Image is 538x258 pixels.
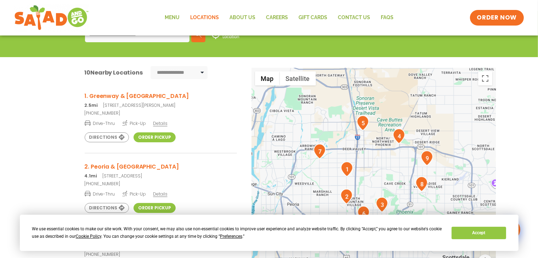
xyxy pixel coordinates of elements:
[393,128,405,144] div: 4
[14,4,89,32] img: new-SAG-logo-768×292
[357,206,370,221] div: 6
[376,10,399,26] a: FAQs
[85,162,237,179] a: 2. Peoria & [GEOGRAPHIC_DATA] 4.1mi[STREET_ADDRESS]
[341,161,353,177] div: 1
[452,227,506,239] button: Accept
[255,71,280,86] button: Show street map
[85,110,237,116] a: [PHONE_NUMBER]
[85,102,237,109] p: [STREET_ADDRESS][PERSON_NAME]
[20,215,519,251] div: Cookie Consent Prompt
[376,197,388,212] div: 3
[340,189,353,204] div: 2
[261,10,294,26] a: Careers
[85,68,91,77] span: 10
[421,150,433,166] div: 9
[85,173,237,179] p: [STREET_ADDRESS]
[85,120,115,127] span: Drive-Thru
[76,234,101,239] span: Cookie Policy
[280,71,316,86] button: Show satellite imagery
[85,181,237,187] a: [PHONE_NUMBER]
[85,203,129,213] a: Directions
[225,10,261,26] a: About Us
[153,120,167,126] span: Details
[333,10,376,26] a: Contact Us
[85,162,237,171] h3: 2. Peoria & [GEOGRAPHIC_DATA]
[85,173,97,179] strong: 4.1mi
[85,251,237,258] a: [PHONE_NUMBER]
[160,10,399,26] nav: Menu
[415,176,428,192] div: 8
[85,188,237,197] a: Drive-Thru Pick-Up Details
[85,132,129,142] a: Directions
[153,191,167,197] span: Details
[220,234,242,239] span: Preferences
[85,68,143,77] div: Nearby Locations
[134,132,176,142] a: Order Pickup
[185,10,225,26] a: Locations
[85,102,98,108] strong: 2.5mi
[478,71,492,86] button: Toggle fullscreen view
[313,144,326,159] div: 7
[85,118,237,127] a: Drive-Thru Pick-Up Details
[32,225,443,240] div: We use essential cookies to make our site work. With your consent, we may also use non-essential ...
[85,92,237,100] h3: 1. Greenway & [GEOGRAPHIC_DATA]
[122,120,146,127] span: Pick-Up
[85,190,115,197] span: Drive-Thru
[122,190,146,197] span: Pick-Up
[294,10,333,26] a: GIFT CARDS
[160,10,185,26] a: Menu
[85,92,237,109] a: 1. Greenway & [GEOGRAPHIC_DATA] 2.5mi[STREET_ADDRESS][PERSON_NAME]
[134,203,176,213] a: Order Pickup
[477,13,517,22] span: ORDER NOW
[470,10,524,26] a: ORDER NOW
[357,115,369,131] div: 5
